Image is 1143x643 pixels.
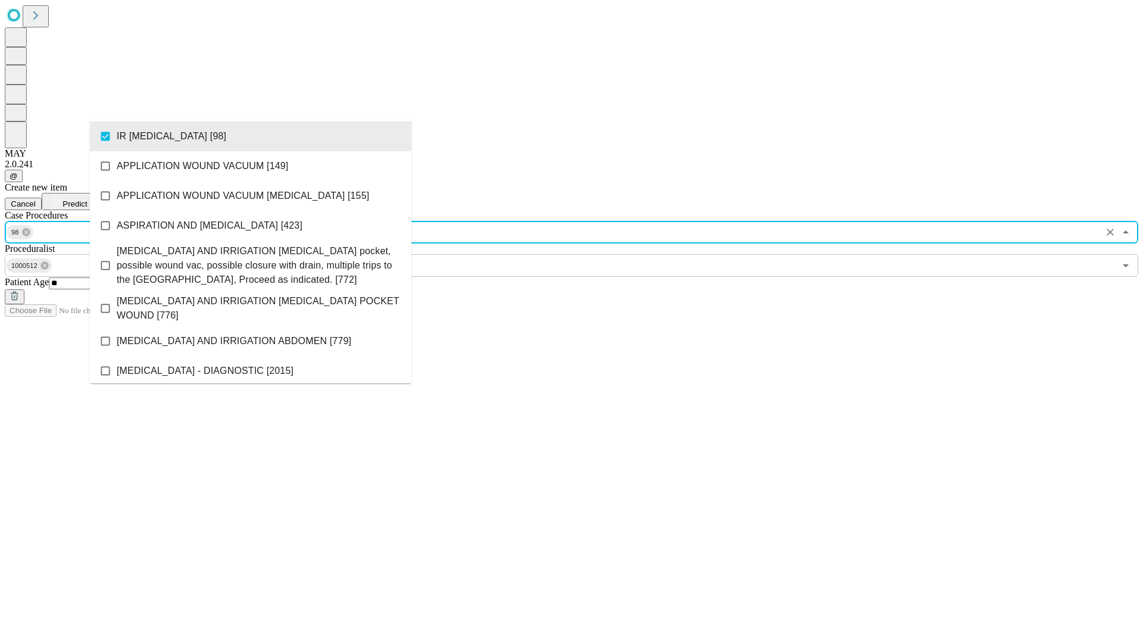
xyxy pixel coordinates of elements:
[7,225,33,239] div: 98
[7,259,42,273] span: 1000512
[117,129,226,143] span: IR [MEDICAL_DATA] [98]
[117,159,288,173] span: APPLICATION WOUND VACUUM [149]
[5,244,55,254] span: Proceduralist
[117,294,402,323] span: [MEDICAL_DATA] AND IRRIGATION [MEDICAL_DATA] POCKET WOUND [776]
[10,171,18,180] span: @
[11,199,36,208] span: Cancel
[5,198,42,210] button: Cancel
[117,334,351,348] span: [MEDICAL_DATA] AND IRRIGATION ABDOMEN [779]
[117,364,293,378] span: [MEDICAL_DATA] - DIAGNOSTIC [2015]
[5,159,1138,170] div: 2.0.241
[117,219,302,233] span: ASPIRATION AND [MEDICAL_DATA] [423]
[42,193,96,210] button: Predict
[1102,224,1119,241] button: Clear
[5,277,49,287] span: Patient Age
[5,210,68,220] span: Scheduled Procedure
[1117,224,1134,241] button: Close
[117,244,402,287] span: [MEDICAL_DATA] AND IRRIGATION [MEDICAL_DATA] pocket, possible wound vac, possible closure with dr...
[5,148,1138,159] div: MAY
[7,258,52,273] div: 1000512
[117,189,369,203] span: APPLICATION WOUND VACUUM [MEDICAL_DATA] [155]
[7,226,24,239] span: 98
[63,199,87,208] span: Predict
[5,170,23,182] button: @
[5,182,67,192] span: Create new item
[1117,257,1134,274] button: Open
